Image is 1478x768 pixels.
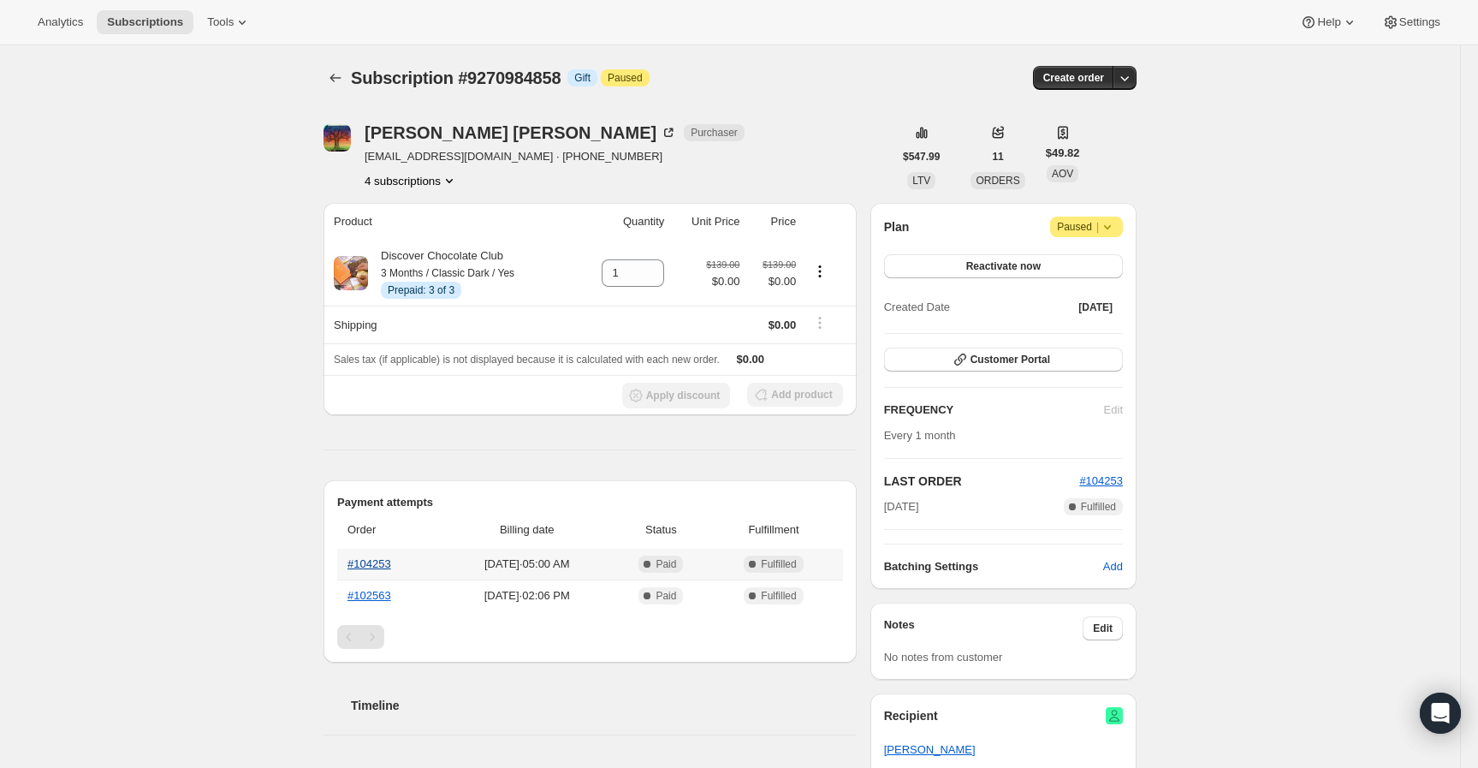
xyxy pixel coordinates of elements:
th: Quantity [576,203,669,241]
span: Paid [656,589,676,603]
a: #102563 [347,589,391,602]
button: Edit [1083,616,1123,640]
button: Product actions [365,172,458,189]
small: $139.00 [763,259,796,270]
button: #104253 [1079,473,1123,490]
button: [DATE] [1068,295,1123,319]
span: $0.00 [750,273,796,290]
span: Purchaser [691,126,738,140]
h3: Notes [884,616,1083,640]
span: | [1096,220,1099,234]
span: Tools [207,15,234,29]
h2: FREQUENCY [884,402,1104,419]
span: No notes from customer [884,651,1003,664]
span: Reactivate now [966,259,1041,273]
div: [PERSON_NAME] [PERSON_NAME] [365,124,677,141]
span: [DATE] [1078,301,1113,314]
th: Price [745,203,801,241]
span: Paused [608,71,643,85]
span: Created Date [884,299,950,316]
span: Analytics [38,15,83,29]
span: [DATE] · 05:00 AM [447,556,608,573]
span: Subscriptions [107,15,183,29]
span: Fulfillment [715,521,832,539]
span: Prepaid: 3 of 3 [388,283,454,297]
span: Sales tax (if applicable) is not displayed because it is calculated with each new order. [334,354,720,366]
span: Paused [1057,218,1116,235]
img: product img [334,256,368,290]
small: $139.00 [706,259,739,270]
a: [PERSON_NAME] [884,743,976,756]
span: Fulfilled [761,589,796,603]
span: Help [1317,15,1340,29]
h2: Plan [884,218,910,235]
span: Add [1103,558,1123,575]
th: Product [323,203,576,241]
span: 11 [992,150,1003,164]
button: Settings [1372,10,1451,34]
span: Create order [1043,71,1104,85]
button: Customer Portal [884,348,1123,372]
button: Create order [1033,66,1114,90]
span: [EMAIL_ADDRESS][DOMAIN_NAME] · [PHONE_NUMBER] [365,148,745,165]
a: #104253 [1079,474,1123,487]
span: Edit [1093,622,1113,635]
button: $547.99 [893,145,950,169]
button: Product actions [806,262,834,281]
span: $547.99 [903,150,940,164]
h2: Recipient [884,707,938,724]
button: Analytics [27,10,93,34]
button: Tools [197,10,261,34]
th: Unit Price [669,203,745,241]
th: Shipping [323,306,576,343]
small: 3 Months / Classic Dark / Yes [381,267,514,279]
h2: Payment attempts [337,494,843,511]
button: Shipping actions [806,313,834,332]
span: Settings [1399,15,1440,29]
h6: Batching Settings [884,558,1103,575]
span: Subscription #9270984858 [351,68,561,87]
div: Open Intercom Messenger [1420,693,1461,734]
span: Every 1 month [884,429,956,442]
span: [DATE] [884,498,919,515]
h2: LAST ORDER [884,473,1080,490]
a: #104253 [347,557,391,570]
div: Discover Chocolate Club [368,247,514,299]
h2: Timeline [351,697,857,714]
span: Paid [656,557,676,571]
button: Subscriptions [323,66,347,90]
span: Morgan Chanon Smith [323,124,351,152]
span: $0.00 [769,319,797,331]
span: LTV [912,175,930,187]
span: Status [618,521,705,539]
button: Add [1093,553,1133,580]
span: AOV [1052,168,1073,180]
nav: Pagination [337,625,843,649]
th: Order [337,511,442,549]
button: Reactivate now [884,254,1123,278]
button: Help [1290,10,1368,34]
span: Gift [574,71,591,85]
span: Customer Portal [970,353,1050,366]
button: 11 [982,145,1013,169]
span: Fulfilled [1081,500,1116,514]
button: Subscriptions [97,10,193,34]
span: ORDERS [976,175,1019,187]
span: $0.00 [737,353,765,366]
span: $49.82 [1046,145,1080,162]
span: [DATE] · 02:06 PM [447,587,608,604]
span: Billing date [447,521,608,539]
span: $0.00 [706,273,739,290]
span: Fulfilled [761,557,796,571]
